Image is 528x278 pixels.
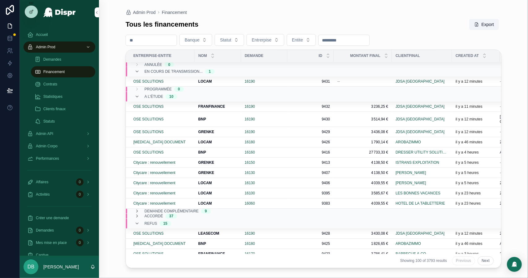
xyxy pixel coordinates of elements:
a: Affaires0 [24,176,95,188]
span: 2510030806 [500,180,521,185]
span: JDSA [GEOGRAPHIC_DATA] [396,117,444,122]
a: 9383 [291,201,330,206]
span: 3 514,94 € [337,117,388,122]
a: il y a 5 heures [456,180,496,185]
a: GRENKE [198,129,237,134]
span: 16190 [245,79,255,84]
a: 16180 [245,241,255,246]
a: 16180 [245,241,284,246]
a: 16190 [245,104,255,109]
a: OSE SOLUTIONS [133,231,191,236]
span: Citycare : renouvellement [133,160,175,165]
a: 16190 [245,129,284,134]
span: JDSA [GEOGRAPHIC_DATA] [396,79,444,84]
a: OSE SOLUTIONS [133,79,164,84]
strong: LOCAM [198,201,212,206]
a: 16160 [245,150,284,155]
span: Créer une demande [36,215,69,220]
span: 9429 [291,129,330,134]
a: OSE SOLUTIONS [133,104,191,109]
span: Performances [36,156,59,161]
a: OSE SOLUTIONS [133,129,164,134]
span: 9413 [291,160,330,165]
span: 25-BU1-315355 [500,231,526,236]
a: Admin Corpo [24,141,95,152]
a: OSE SOLUTIONS [133,150,164,155]
span: 9416 [291,150,330,155]
p: il y a 46 minutes [456,140,483,145]
a: OSE SOLUTIONS [133,117,164,122]
span: Affaires [36,180,48,185]
a: il y a 4 heures [456,150,496,155]
span: Annulée [144,62,162,67]
a: JDSA [GEOGRAPHIC_DATA] [396,104,444,109]
span: 16060 [245,201,255,206]
span: Banque [185,37,200,43]
span: [MEDICAL_DATA] DOCUMENT [133,140,186,145]
strong: GRENKE [198,171,214,175]
a: JDSA [GEOGRAPHIC_DATA] [396,129,444,134]
strong: GRENKE [198,160,214,165]
span: Financement [162,9,187,15]
span: Accueil [36,32,48,37]
div: 0 [76,191,84,198]
a: 16190 [245,231,255,236]
a: Admin Prod [24,41,95,53]
a: ISTRANS EXPLOITATION [396,160,439,165]
a: 1 790,14 € [337,140,388,145]
span: Demandes [36,228,54,233]
a: JDSA [GEOGRAPHIC_DATA] [396,117,448,122]
a: JDSA [GEOGRAPHIC_DATA] [396,104,448,109]
span: [PERSON_NAME] [396,170,426,175]
a: LOCAM [198,180,237,185]
span: -- [500,79,502,84]
a: 9425 [291,241,330,246]
span: 4 138,50 € [337,170,388,175]
strong: LEASECOM [198,231,219,236]
strong: LOCAM [198,191,212,195]
p: il y a 12 minutes [456,79,483,84]
strong: FRANFINANCE [198,104,225,109]
a: 3 585,67 € [337,191,388,196]
a: 4 039,55 € [337,180,388,185]
span: [PERSON_NAME] [396,180,426,185]
span: Statuts [43,119,55,124]
span: Activités [36,192,50,197]
a: 3 236,25 € [337,104,388,109]
a: [MEDICAL_DATA] DOCUMENT [133,241,186,246]
span: Admin API [36,131,53,136]
a: DRESSER UTILITY SOLUTIONS FRANCE [396,150,448,155]
span: Demande complémentaire [144,209,199,214]
p: il y a 5 heures [456,160,479,165]
span: 2510031547 [500,140,521,145]
a: Admin Prod [126,9,156,15]
a: 9406 [291,180,330,185]
a: 16130 [245,170,255,175]
a: Clients finaux [31,103,95,115]
a: 9395 [291,191,330,196]
a: Citycare : renouvellement [133,170,175,175]
a: Citycare : renouvellement [133,201,191,206]
a: 16060 [245,201,284,206]
a: Citycare : renouvellement [133,191,191,196]
a: Citycare : renouvellement [133,180,175,185]
a: Citycare : renouvellement [133,160,191,165]
a: AROBAZIMMO [396,140,448,145]
p: il y a 5 heures [456,170,479,175]
a: 4 039,55 € [337,201,388,206]
a: il y a 23 heures [456,191,496,196]
p: il y a 23 heures [456,191,481,196]
a: Financement [31,66,95,77]
span: 9428 [291,231,330,236]
p: il y a 12 minutes [456,129,483,134]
